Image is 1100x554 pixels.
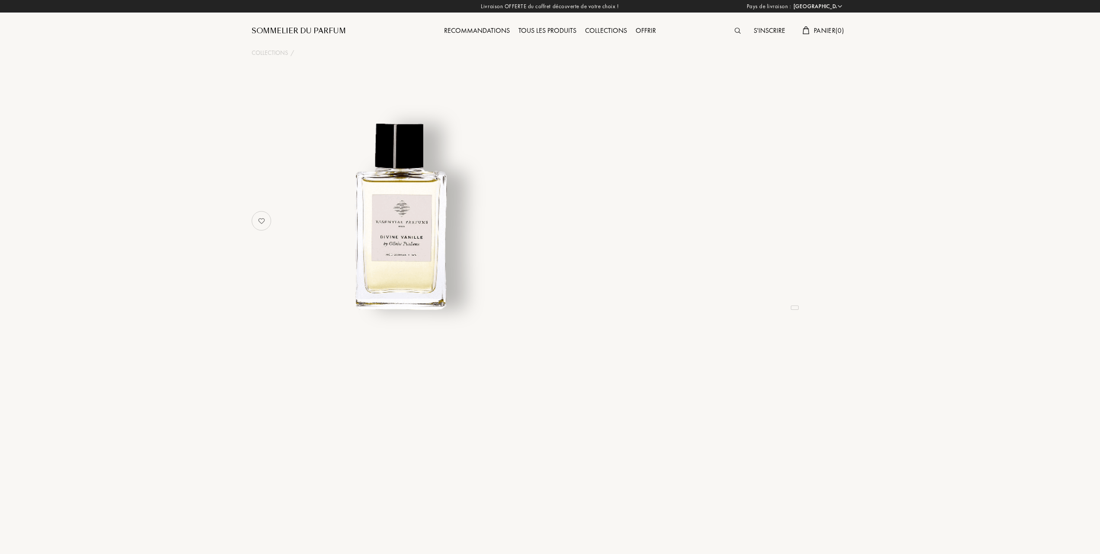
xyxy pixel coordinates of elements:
img: cart.svg [803,26,809,34]
div: / [291,48,294,57]
div: Recommandations [440,25,514,37]
a: Sommelier du Parfum [252,26,346,36]
a: Offrir [631,26,660,35]
div: Tous les produits [514,25,581,37]
div: Collections [581,25,631,37]
div: S'inscrire [749,25,790,37]
a: Recommandations [440,26,514,35]
img: arrow_w.png [837,3,843,10]
a: Collections [252,48,288,57]
img: no_like_p.png [253,212,270,229]
a: S'inscrire [749,26,790,35]
div: Offrir [631,25,660,37]
span: Panier ( 0 ) [814,26,844,35]
a: Tous les produits [514,26,581,35]
span: Pays de livraison : [747,2,791,11]
a: Collections [581,26,631,35]
img: search_icn.svg [735,28,741,34]
img: undefined undefined [294,110,508,324]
